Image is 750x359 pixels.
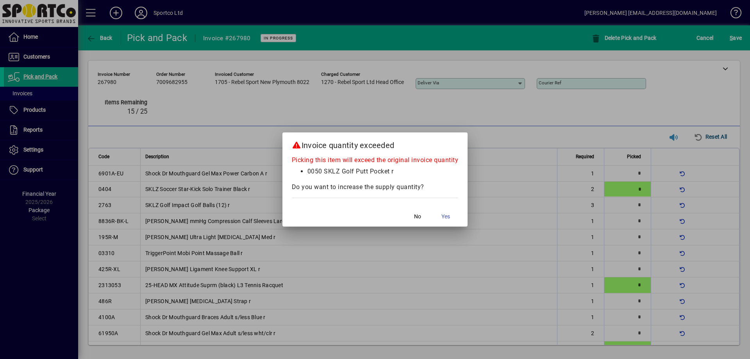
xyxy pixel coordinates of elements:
li: 0050 SKLZ Golf Putt Pocket r [307,167,459,176]
h2: Invoice quantity exceeded [282,132,468,155]
div: Do you want to increase the supply quantity? [292,182,459,192]
button: No [405,209,430,223]
span: No [414,213,421,221]
button: Yes [433,209,458,223]
span: Yes [441,213,450,221]
div: Picking this item will exceed the original invoice quantity [292,155,459,167]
